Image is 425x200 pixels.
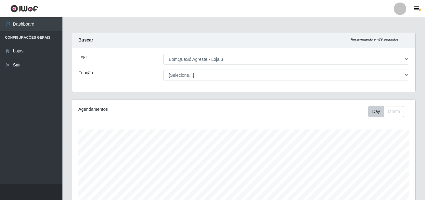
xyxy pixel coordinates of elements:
[368,106,384,117] button: Day
[78,37,93,42] strong: Buscar
[368,106,404,117] div: First group
[351,37,402,41] i: Recarregando em 29 segundos...
[78,54,86,60] label: Loja
[368,106,409,117] div: Toolbar with button groups
[78,70,93,76] label: Função
[384,106,404,117] button: Month
[10,5,38,12] img: CoreUI Logo
[78,106,211,113] div: Agendamentos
